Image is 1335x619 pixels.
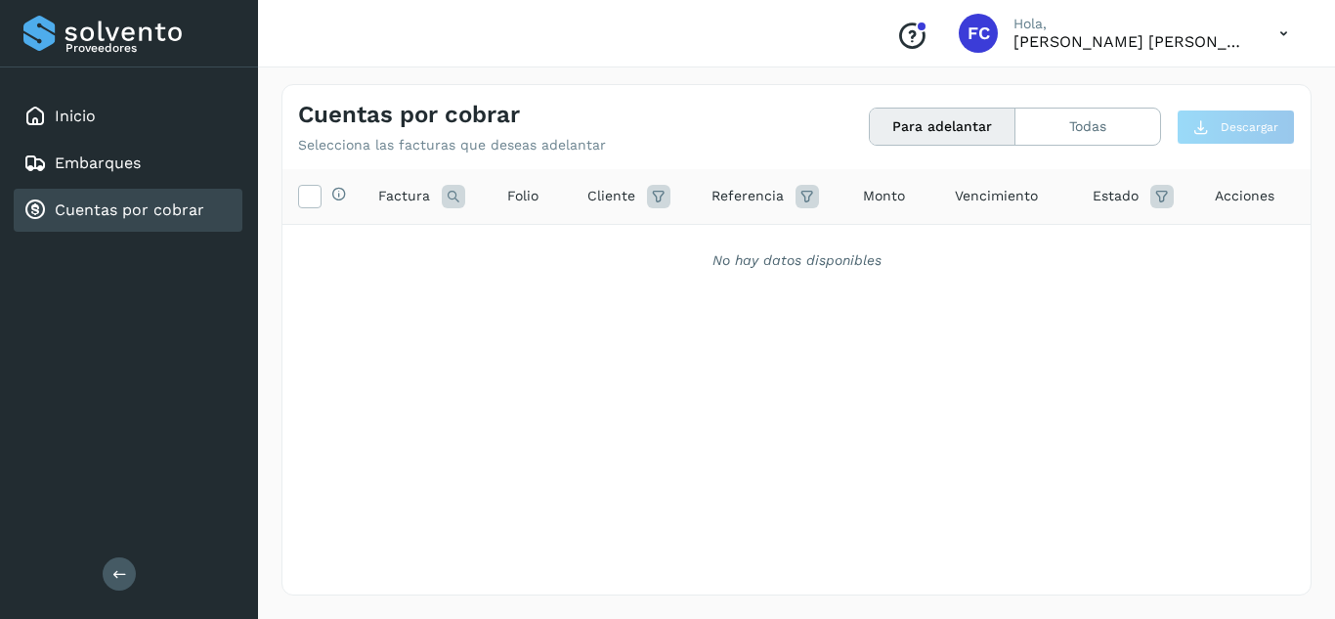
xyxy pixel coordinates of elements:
span: Factura [378,186,430,206]
div: Inicio [14,95,242,138]
div: No hay datos disponibles [308,250,1285,271]
a: Inicio [55,107,96,125]
p: Hola, [1013,16,1248,32]
p: Proveedores [65,41,235,55]
span: Acciones [1215,186,1274,206]
a: Embarques [55,154,141,172]
button: Descargar [1177,110,1295,145]
span: Referencia [711,186,784,206]
a: Cuentas por cobrar [55,200,204,219]
button: Para adelantar [870,109,1015,145]
div: Cuentas por cobrar [14,189,242,232]
span: Descargar [1221,118,1278,136]
button: Todas [1015,109,1160,145]
p: Selecciona las facturas que deseas adelantar [298,137,606,154]
span: Cliente [587,186,635,206]
div: Embarques [14,142,242,185]
span: Estado [1093,186,1139,206]
span: Vencimiento [955,186,1038,206]
span: Folio [507,186,538,206]
span: Monto [863,186,905,206]
h4: Cuentas por cobrar [298,101,520,129]
p: FRANCO CUEVAS CLARA [1013,32,1248,51]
